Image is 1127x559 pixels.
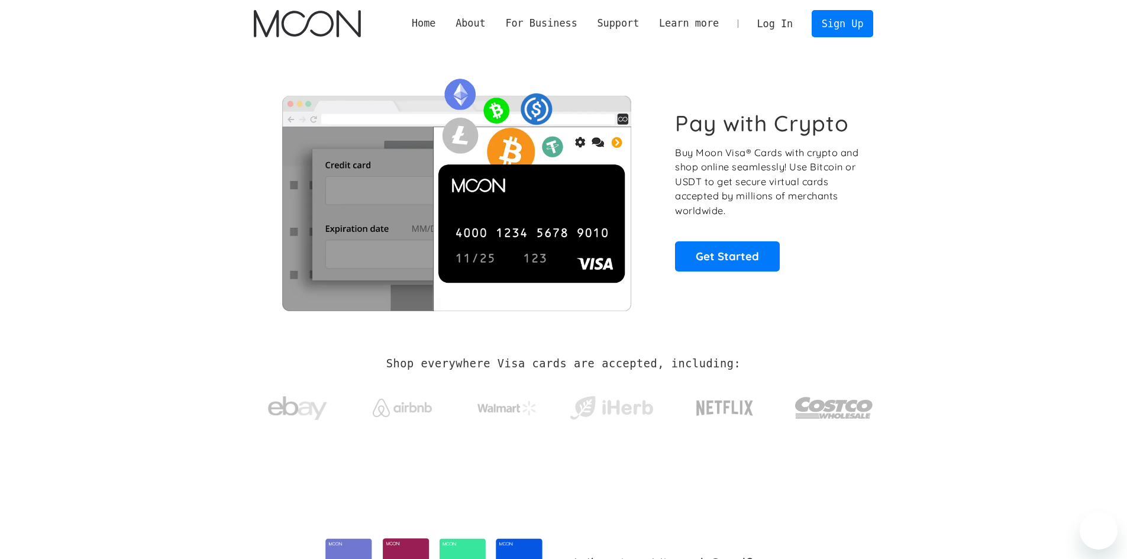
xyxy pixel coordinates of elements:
img: Airbnb [373,399,432,417]
div: For Business [496,16,587,31]
img: Costco [795,386,874,430]
a: home [254,10,361,37]
div: Learn more [659,16,719,31]
div: Support [597,16,639,31]
div: For Business [505,16,577,31]
a: Airbnb [358,387,446,423]
div: Learn more [649,16,729,31]
img: ebay [268,390,327,427]
a: Get Started [675,241,780,271]
img: Moon Cards let you spend your crypto anywhere Visa is accepted. [254,70,659,311]
h1: Pay with Crypto [675,110,849,137]
a: Sign Up [812,10,873,37]
img: Walmart [477,401,537,415]
a: ebay [254,378,342,433]
a: Netflix [672,382,778,429]
div: Support [587,16,649,31]
a: Log In [747,11,803,37]
h2: Shop everywhere Visa cards are accepted, including: [386,357,741,370]
iframe: Button to launch messaging window [1080,512,1118,550]
p: Buy Moon Visa® Cards with crypto and shop online seamlessly! Use Bitcoin or USDT to get secure vi... [675,146,860,218]
a: Walmart [463,389,551,421]
img: Netflix [695,393,754,423]
a: Home [402,16,445,31]
img: iHerb [567,393,655,424]
a: Costco [795,374,874,436]
img: Moon Logo [254,10,361,37]
div: About [445,16,495,31]
a: iHerb [567,381,655,429]
div: About [456,16,486,31]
